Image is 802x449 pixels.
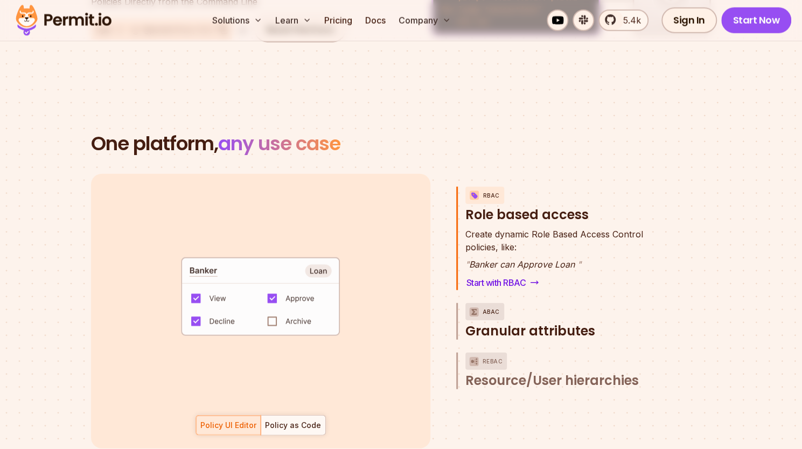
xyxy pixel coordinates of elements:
button: Company [394,10,455,31]
button: Learn [271,10,316,31]
img: Permit logo [11,2,116,39]
p: Banker can Approve Loan [465,258,643,271]
div: Policy as Code [265,420,321,431]
span: 5.4k [617,14,641,27]
span: Create dynamic Role Based Access Control [465,228,643,241]
a: 5.4k [598,10,648,31]
p: ReBAC [483,353,503,370]
button: Policy as Code [261,415,326,436]
a: Sign In [661,8,717,33]
button: Solutions [208,10,267,31]
div: RBACRole based access [465,228,666,290]
a: Start Now [721,8,792,33]
span: " [465,259,469,270]
a: Pricing [320,10,357,31]
span: " [577,259,581,270]
h2: One platform, [91,133,712,155]
button: ABACGranular attributes [465,303,666,340]
button: ReBACResource/User hierarchies [465,353,666,389]
span: Resource/User hierarchies [465,372,639,389]
span: Granular attributes [465,322,595,340]
span: any use case [218,130,340,157]
p: policies, like: [465,228,643,254]
a: Docs [361,10,390,31]
p: ABAC [483,303,500,320]
a: Start with RBAC [465,275,540,290]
